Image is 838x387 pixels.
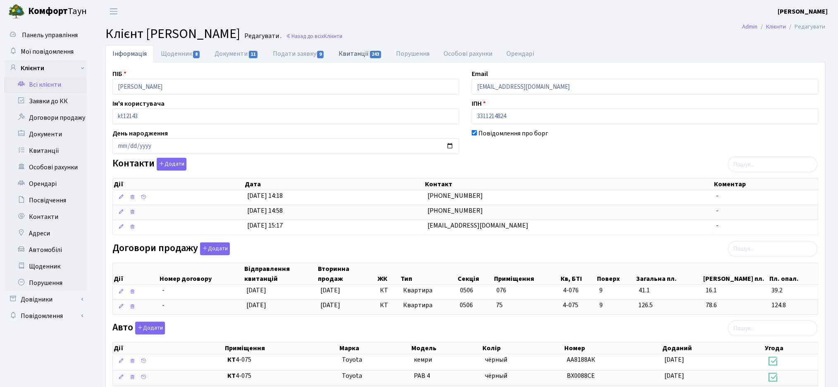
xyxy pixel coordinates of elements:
[154,45,208,62] a: Щоденник
[493,263,560,285] th: Приміщення
[113,178,244,190] th: Дії
[198,241,230,255] a: Додати
[560,263,596,285] th: Кв, БТІ
[764,342,819,354] th: Угода
[769,263,818,285] th: Пл. опал.
[713,178,818,190] th: Коментар
[597,263,636,285] th: Поверх
[457,263,493,285] th: Секція
[661,342,764,354] th: Доданий
[342,355,362,364] span: Toyota
[112,128,168,138] label: День народження
[112,99,165,109] label: Ім'я користувача
[22,31,78,40] span: Панель управління
[377,263,400,285] th: ЖК
[665,355,685,364] span: [DATE]
[380,301,396,310] span: КТ
[317,263,377,285] th: Вторинна продаж
[424,178,713,190] th: Контакт
[437,45,500,62] a: Особові рахунки
[497,286,506,295] span: 076
[482,342,564,354] th: Колір
[4,176,87,192] a: Орендарі
[639,301,699,310] span: 126.5
[728,321,818,336] input: Пошук...
[4,109,87,126] a: Договори продажу
[563,286,593,295] span: 4-076
[4,308,87,324] a: Повідомлення
[247,191,283,200] span: [DATE] 14:18
[162,286,165,295] span: -
[4,43,87,60] a: Мої повідомлення
[135,322,165,335] button: Авто
[403,301,453,310] span: Квартира
[4,225,87,242] a: Адреси
[4,209,87,225] a: Контакти
[370,51,382,58] span: 243
[460,286,473,295] span: 0506
[706,301,765,310] span: 78.6
[500,45,542,62] a: Орендарі
[244,263,317,285] th: Відправлення квитанцій
[103,5,124,18] button: Переключити навігацію
[380,286,396,295] span: КТ
[28,5,68,18] b: Комфорт
[208,45,265,62] a: Документи
[772,301,815,310] span: 124.8
[563,301,593,310] span: 4-075
[730,18,838,36] nav: breadcrumb
[414,355,432,364] span: кемри
[427,191,483,200] span: [PHONE_NUMBER]
[478,128,548,138] label: Повідомлення про борг
[286,32,342,40] a: Назад до всіхКлієнти
[728,241,818,257] input: Пошук...
[105,24,240,43] span: Клієнт [PERSON_NAME]
[427,206,483,215] span: [PHONE_NUMBER]
[411,342,482,354] th: Модель
[716,191,719,200] span: -
[133,321,165,335] a: Додати
[247,221,283,230] span: [DATE] 15:17
[247,301,267,310] span: [DATE]
[703,263,769,285] th: [PERSON_NAME] пл.
[427,221,528,230] span: [EMAIL_ADDRESS][DOMAIN_NAME]
[567,371,595,380] span: ВХ0088СЕ
[193,51,200,58] span: 8
[4,159,87,176] a: Особові рахунки
[21,47,74,56] span: Мої повідомлення
[244,178,425,190] th: Дата
[247,206,283,215] span: [DATE] 14:58
[243,32,282,40] small: Редагувати .
[317,51,324,58] span: 9
[635,263,702,285] th: Загальна пл.
[112,322,165,335] label: Авто
[266,45,332,62] a: Подати заявку
[227,355,236,364] b: КТ
[4,27,87,43] a: Панель управління
[320,286,340,295] span: [DATE]
[320,301,340,310] span: [DATE]
[706,286,765,295] span: 16.1
[772,286,815,295] span: 39.2
[497,301,503,310] span: 75
[155,157,186,171] a: Додати
[728,157,818,172] input: Пошук...
[157,158,186,171] button: Контакти
[324,32,342,40] span: Клієнти
[224,342,339,354] th: Приміщення
[4,275,87,291] a: Порушення
[599,286,632,295] span: 9
[112,242,230,255] label: Договори продажу
[786,22,826,31] li: Редагувати
[403,286,453,295] span: Квартира
[4,142,87,159] a: Квитанції
[162,301,165,310] span: -
[564,342,661,354] th: Номер
[716,221,719,230] span: -
[778,7,828,16] b: [PERSON_NAME]
[485,355,507,364] span: чёрный
[485,371,507,380] span: чёрный
[414,371,430,380] span: РАВ 4
[113,263,159,285] th: Дії
[389,45,437,62] a: Порушення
